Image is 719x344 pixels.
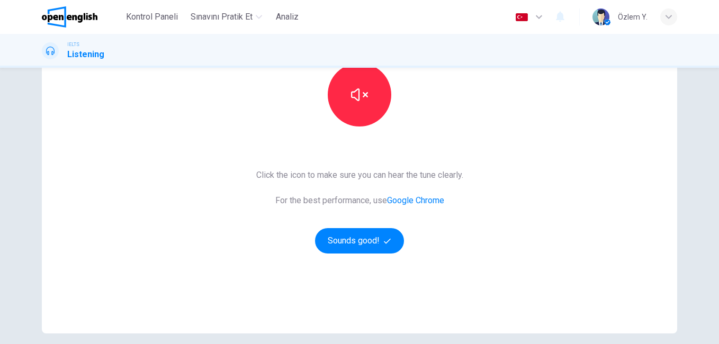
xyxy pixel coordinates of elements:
a: Google Chrome [387,195,444,205]
span: Sınavını Pratik Et [191,11,253,23]
button: Sınavını Pratik Et [186,7,266,26]
span: IELTS [67,41,79,48]
span: Analiz [276,11,299,23]
h1: Listening [67,48,104,61]
img: Profile picture [592,8,609,25]
a: OpenEnglish logo [42,6,122,28]
button: Sounds good! [315,228,404,254]
div: Özlem Y. [618,11,648,23]
button: Kontrol Paneli [122,7,182,26]
span: For the best performance, use [256,194,463,207]
span: Click the icon to make sure you can hear the tune clearly. [256,169,463,182]
img: OpenEnglish logo [42,6,97,28]
img: tr [515,13,528,21]
span: Kontrol Paneli [126,11,178,23]
button: Analiz [271,7,304,26]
